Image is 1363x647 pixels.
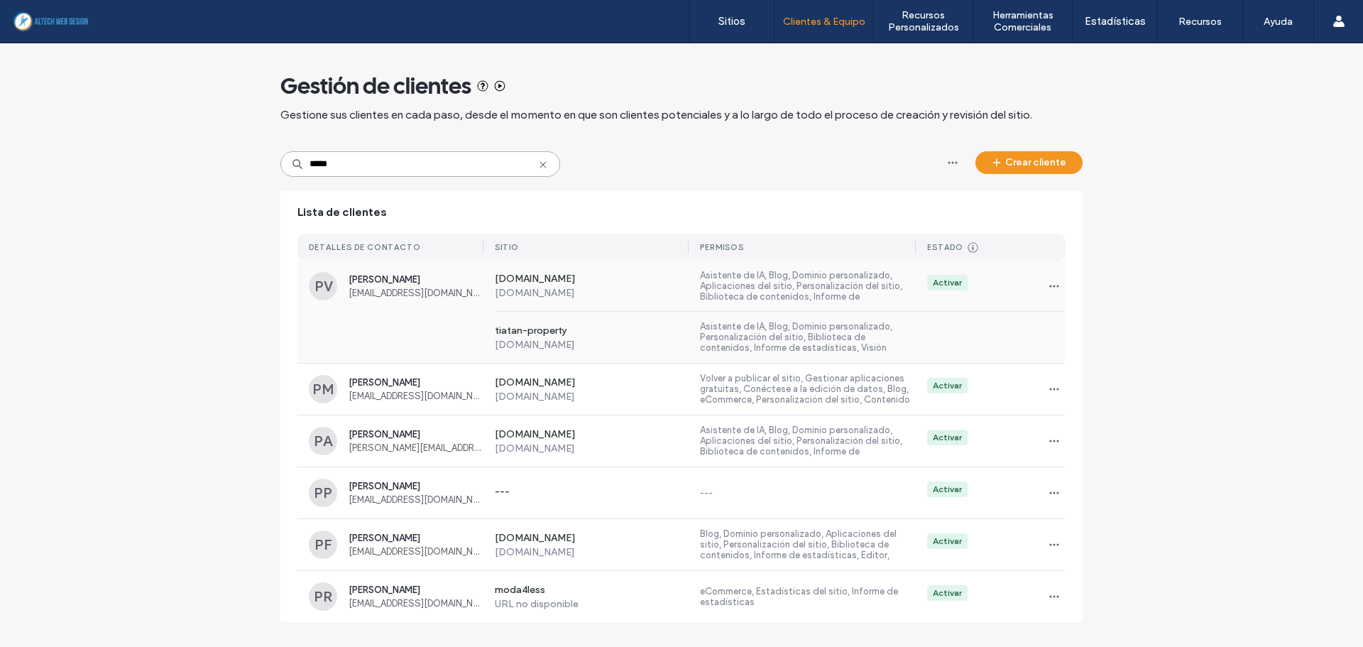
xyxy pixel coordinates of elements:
div: PM [309,375,337,403]
label: [DOMAIN_NAME] [495,273,689,287]
label: Herramientas Comerciales [973,9,1072,33]
label: [DOMAIN_NAME] [495,442,689,455]
span: [EMAIL_ADDRESS][DOMAIN_NAME] [349,546,483,557]
label: Asistente de IA, Blog, Dominio personalizado, Aplicaciones del sitio, Personalización del sitio, ... [700,425,916,457]
div: PA [309,427,337,455]
div: PR [309,582,337,611]
a: PP[PERSON_NAME][EMAIL_ADDRESS][DOMAIN_NAME]------Activar [297,467,1066,519]
label: Blog, Dominio personalizado, Aplicaciones del sitio, Personalización del sitio, Biblioteca de con... [700,528,916,561]
span: [PERSON_NAME] [349,481,483,491]
label: Recursos [1178,16,1222,28]
a: PR[PERSON_NAME][EMAIL_ADDRESS][DOMAIN_NAME]moda4lessURL no disponibleeCommerce, Estadísticas del ... [297,571,1066,622]
label: [DOMAIN_NAME] [495,532,689,546]
div: Estado [927,242,963,252]
span: [EMAIL_ADDRESS][DOMAIN_NAME] [349,288,483,298]
label: tiatan-property [495,325,689,339]
label: Asistente de IA, Blog, Dominio personalizado, Personalización del sitio, Biblioteca de contenidos... [700,321,916,354]
label: [DOMAIN_NAME] [495,428,689,442]
label: URL no disponible [495,598,689,610]
div: Activar [933,587,962,599]
div: Activar [933,483,962,496]
button: Crear cliente [975,151,1083,174]
div: PV [309,272,337,300]
div: PP [309,479,337,507]
a: PF[PERSON_NAME][EMAIL_ADDRESS][DOMAIN_NAME][DOMAIN_NAME][DOMAIN_NAME]Blog, Dominio personalizado,... [297,519,1066,571]
span: [PERSON_NAME] [349,585,483,595]
div: Activar [933,379,962,392]
span: Gestión de clientes [280,72,471,100]
label: [DOMAIN_NAME] [495,546,689,558]
div: DETALLES DE CONTACTO [309,242,421,252]
label: Sitios [718,15,745,28]
span: [EMAIL_ADDRESS][DOMAIN_NAME] [349,494,483,505]
span: [PERSON_NAME] [349,274,483,285]
label: --- [700,488,916,499]
label: Recursos Personalizados [874,9,973,33]
div: PF [309,531,337,559]
div: Activar [933,535,962,548]
div: Activar [933,276,962,289]
a: PV[PERSON_NAME][EMAIL_ADDRESS][DOMAIN_NAME][DOMAIN_NAME][DOMAIN_NAME]Asistente de IA, Blog, Domin... [297,261,1066,364]
label: Estadísticas [1085,15,1146,28]
label: Asistente de IA, Blog, Dominio personalizado, Aplicaciones del sitio, Personalización del sitio, ... [700,270,916,303]
div: Activar [933,431,962,444]
label: [DOMAIN_NAME] [495,391,689,403]
label: eCommerce, Estadísticas del sitio, Informe de estadísticas [700,586,916,607]
a: PM[PERSON_NAME][EMAIL_ADDRESS][DOMAIN_NAME][DOMAIN_NAME][DOMAIN_NAME]Volver a publicar el sitio, ... [297,364,1066,415]
span: [EMAIL_ADDRESS][DOMAIN_NAME] [349,598,483,609]
div: Sitio [495,242,519,252]
label: [DOMAIN_NAME] [495,287,689,299]
label: [DOMAIN_NAME] [495,339,689,351]
span: [PERSON_NAME] [349,533,483,543]
span: [PERSON_NAME] [349,429,483,440]
span: Help [32,10,61,23]
span: Gestione sus clientes en cada paso, desde el momento en que son clientes potenciales y a lo largo... [280,107,1032,123]
label: Clientes & Equipo [783,16,865,28]
label: [DOMAIN_NAME] [495,376,689,391]
label: moda4less [495,584,689,598]
span: [EMAIL_ADDRESS][DOMAIN_NAME] [349,391,483,401]
span: [PERSON_NAME] [349,377,483,388]
div: Permisos [700,242,744,252]
a: PA[PERSON_NAME][PERSON_NAME][EMAIL_ADDRESS][DOMAIN_NAME][DOMAIN_NAME][DOMAIN_NAME]Asistente de IA... [297,415,1066,467]
label: --- [495,486,689,500]
label: Volver a publicar el sitio, Gestionar aplicaciones gratuitas, Conéctese a la edición de datos, Bl... [700,373,916,406]
span: Lista de clientes [297,205,387,220]
label: Ayuda [1264,16,1293,28]
span: [PERSON_NAME][EMAIL_ADDRESS][DOMAIN_NAME] [349,442,483,453]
